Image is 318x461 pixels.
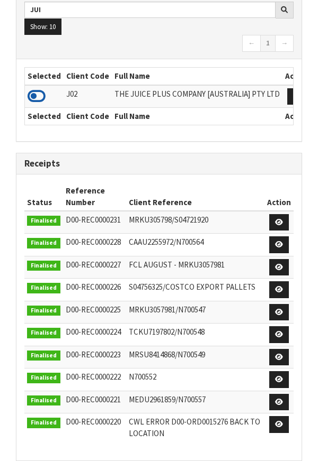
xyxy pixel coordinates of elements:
span: D00-REC0000231 [66,215,121,225]
span: FCL AUGUST - MRKU3057981 [129,260,225,270]
th: Full Name [112,108,282,125]
td: J02 [64,85,112,108]
th: Client Reference [126,182,264,211]
span: Finalised [27,261,60,271]
th: Selected [25,68,64,85]
span: MRKU305798/S04721920 [129,215,208,225]
a: ← [242,35,261,52]
th: Status [24,182,63,211]
span: S04756325/COSTCO EXPORT PALLETS [129,282,255,292]
span: Finalised [27,395,60,406]
span: D00-REC0000222 [66,372,121,382]
span: D00-REC0000221 [66,394,121,404]
th: Action [282,68,312,85]
span: D00-REC0000220 [66,417,121,427]
span: TCKU7197802/N700548 [129,327,205,337]
span: D00-REC0000223 [66,349,121,359]
button: Show: 10 [24,19,61,35]
span: N700552 [129,372,156,382]
span: MEDU2961859/N700557 [129,394,206,404]
th: Client Code [64,108,112,125]
td: THE JUICE PLUS COMPANY [AUSTRALIA] PTY LTD [112,85,282,108]
nav: Page navigation [24,35,294,53]
span: MRKU3057981/N700547 [129,305,206,315]
span: Finalised [27,351,60,361]
span: D00-REC0000226 [66,282,121,292]
span: Finalised [27,283,60,293]
span: CWL ERROR D00-ORD0015276 BACK TO LOCATION [129,417,260,438]
th: Reference Number [63,182,126,211]
span: D00-REC0000224 [66,327,121,337]
span: CAAU2255972/N700564 [129,237,204,247]
span: MRSU8414868/N700549 [129,349,205,359]
span: D00-REC0000228 [66,237,121,247]
th: Action [282,108,312,125]
span: Finalised [27,216,60,226]
a: 1 [260,35,276,52]
span: D00-REC0000225 [66,305,121,315]
span: Finalised [27,238,60,248]
th: Selected [25,108,64,125]
span: Finalised [27,306,60,316]
th: Full Name [112,68,282,85]
a: → [275,35,294,52]
span: Finalised [27,373,60,383]
h3: Receipts [24,159,294,169]
input: Search clients [24,2,276,18]
span: Finalised [27,418,60,428]
span: D00-REC0000227 [66,260,121,270]
span: Finalised [27,328,60,338]
th: Action [264,182,294,211]
th: Client Code [64,68,112,85]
